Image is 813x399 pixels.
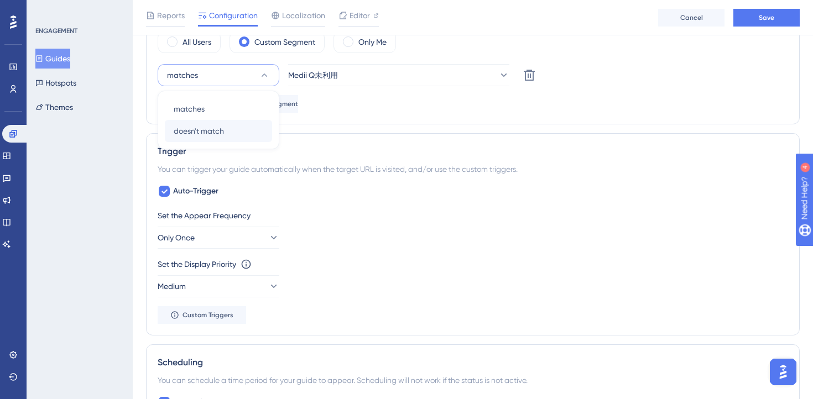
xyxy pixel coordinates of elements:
[183,35,211,49] label: All Users
[183,311,233,319] span: Custom Triggers
[288,69,338,82] span: Medii Q未利用
[174,102,205,116] span: matches
[158,231,195,244] span: Only Once
[167,69,198,82] span: matches
[767,355,800,389] iframe: UserGuiding AI Assistant Launcher
[282,9,325,22] span: Localization
[254,35,315,49] label: Custom Segment
[358,35,387,49] label: Only Me
[658,9,725,27] button: Cancel
[158,145,788,158] div: Trigger
[158,275,279,297] button: Medium
[759,13,774,22] span: Save
[680,13,703,22] span: Cancel
[35,97,73,117] button: Themes
[77,6,80,14] div: 4
[35,73,76,93] button: Hotspots
[209,9,258,22] span: Configuration
[35,49,70,69] button: Guides
[165,120,272,142] button: doesn't match
[158,374,788,387] div: You can schedule a time period for your guide to appear. Scheduling will not work if the status i...
[35,27,77,35] div: ENGAGEMENT
[174,124,224,138] span: doesn't match
[350,9,370,22] span: Editor
[158,162,788,176] div: You can trigger your guide automatically when the target URL is visited, and/or use the custom tr...
[158,258,236,271] div: Set the Display Priority
[158,280,186,293] span: Medium
[158,306,246,324] button: Custom Triggers
[157,9,185,22] span: Reports
[733,9,800,27] button: Save
[158,209,788,222] div: Set the Appear Frequency
[26,3,69,16] span: Need Help?
[158,64,279,86] button: matches
[173,185,218,198] span: Auto-Trigger
[158,356,788,369] div: Scheduling
[288,64,509,86] button: Medii Q未利用
[165,98,272,120] button: matches
[158,227,279,249] button: Only Once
